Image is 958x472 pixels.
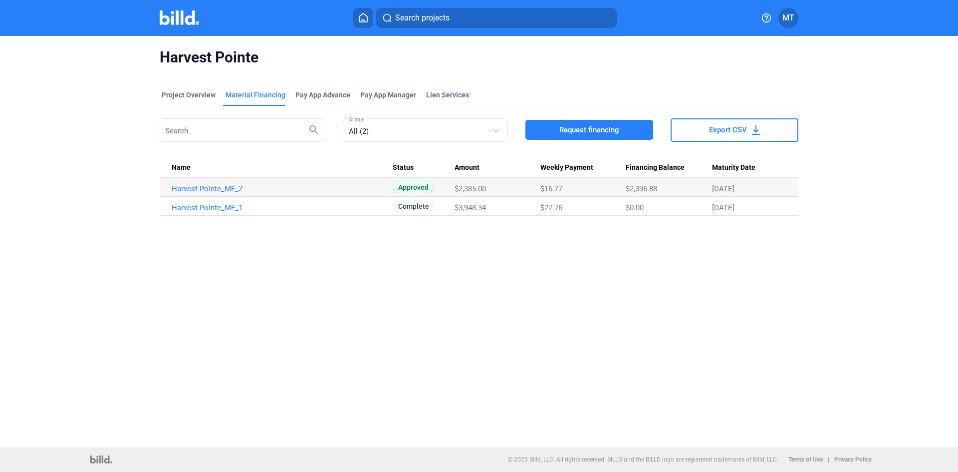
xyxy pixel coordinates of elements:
[626,184,657,193] span: $2,396.88
[559,125,619,135] span: Request financing
[540,163,626,172] div: Weekly Payment
[455,184,486,193] span: $2,385.00
[172,184,393,193] a: Harvest Pointe_MF_2
[295,90,350,100] div: Pay App Advance
[172,203,393,212] a: Harvest Pointe_MF_1
[540,203,562,212] span: $27.76
[160,48,798,67] span: Harvest Pointe
[172,163,191,172] span: Name
[393,200,435,212] span: Complete
[508,456,778,463] p: © 2025 Billd, LLC. All rights reserved. BILLD and the BILLD logo are registered trademarks of Bil...
[426,90,469,100] div: Lien Services
[455,203,486,212] span: $3,948.34
[393,163,414,172] span: Status
[172,163,393,172] div: Name
[308,123,320,135] mat-icon: search
[360,90,416,100] span: Pay App Manager
[455,163,540,172] div: Amount
[712,163,786,172] div: Maturity Date
[540,163,593,172] span: Weekly Payment
[834,456,872,463] b: Privacy Policy
[162,90,216,100] div: Project Overview
[778,8,798,28] button: MT
[626,203,644,212] span: $0.00
[709,125,747,135] span: Export CSV
[393,163,455,172] div: Status
[376,8,617,28] button: Search projects
[712,163,755,172] span: Maturity Date
[540,184,562,193] span: $16.77
[782,12,794,24] span: MT
[393,181,434,193] span: Approved
[712,184,734,193] span: [DATE]
[626,163,685,172] span: Financing Balance
[525,120,653,140] button: Request financing
[226,90,285,100] div: Material Financing
[349,127,369,136] mat-select-trigger: All (2)
[160,10,199,25] img: Billd Company Logo
[788,456,823,463] b: Terms of Use
[712,203,734,212] span: [DATE]
[395,12,450,24] span: Search projects
[626,163,712,172] div: Financing Balance
[671,118,798,142] button: Export CSV
[90,456,112,464] img: logo
[455,163,479,172] span: Amount
[828,456,829,463] p: |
